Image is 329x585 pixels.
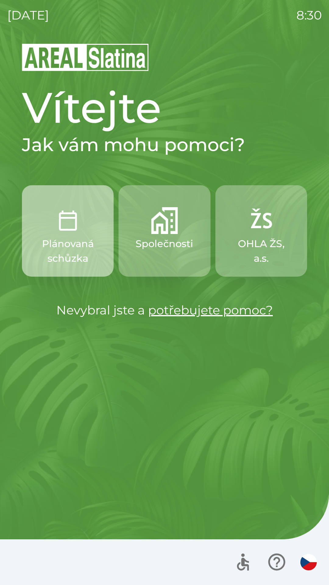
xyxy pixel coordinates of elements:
p: OHLA ŽS, a.s. [230,236,292,266]
p: Nevybral jste a [22,301,307,319]
a: potřebujete pomoc? [148,303,273,317]
h1: Vítejte [22,82,307,133]
img: cs flag [300,554,317,570]
button: Společnosti [119,185,210,277]
p: Společnosti [136,236,193,251]
img: Logo [22,43,307,72]
button: Plánovaná schůzka [22,185,114,277]
img: 0ea463ad-1074-4378-bee6-aa7a2f5b9440.png [55,207,81,234]
img: 9f72f9f4-8902-46ff-b4e6-bc4241ee3c12.png [248,207,274,234]
p: Plánovaná schůzka [37,236,99,266]
button: OHLA ŽS, a.s. [215,185,307,277]
p: 8:30 [296,6,322,24]
p: [DATE] [7,6,49,24]
h2: Jak vám mohu pomoci? [22,133,307,156]
img: 58b4041c-2a13-40f9-aad2-b58ace873f8c.png [151,207,178,234]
